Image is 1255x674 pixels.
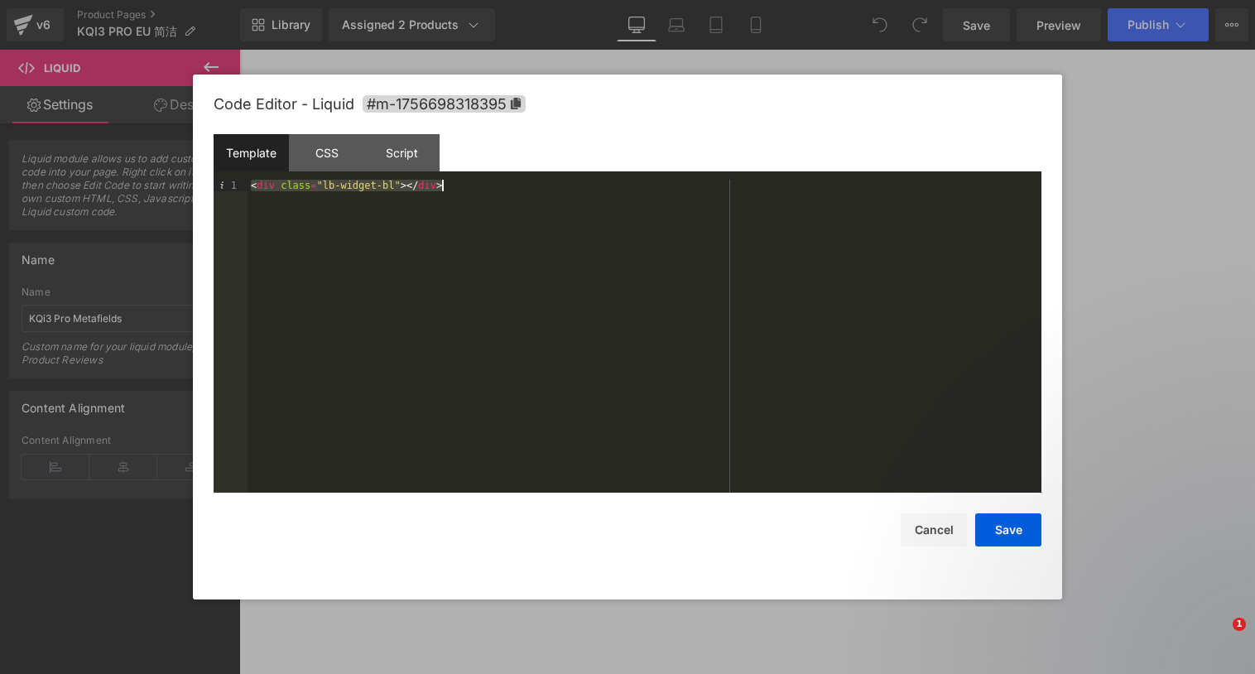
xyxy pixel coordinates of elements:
div: 1 [214,180,248,191]
button: Cancel [901,513,967,546]
div: CSS [289,134,364,171]
span: Code Editor - Liquid [214,95,354,113]
span: Click to copy [363,95,526,113]
div: Script [364,134,440,171]
span: 1 [1233,618,1246,631]
div: Template [214,134,289,171]
iframe: Intercom live chat [1199,618,1238,657]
